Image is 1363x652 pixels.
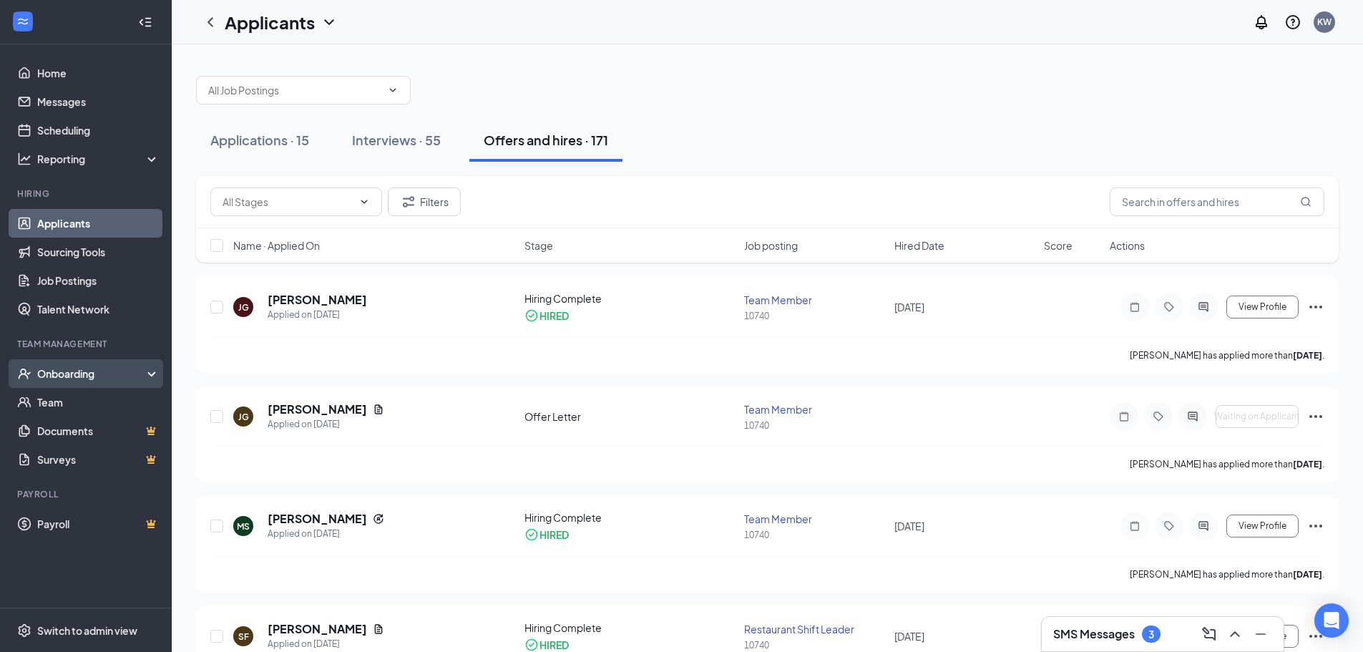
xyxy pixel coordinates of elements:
[1284,14,1301,31] svg: QuestionInfo
[1307,628,1324,645] svg: Ellipses
[210,131,309,149] div: Applications · 15
[484,131,608,149] div: Offers and hires · 171
[268,637,384,651] div: Applied on [DATE]
[744,293,885,307] div: Team Member
[524,238,553,253] span: Stage
[1293,569,1322,580] b: [DATE]
[744,622,885,636] div: Restaurant Shift Leader
[1126,520,1143,532] svg: Note
[1226,296,1299,318] button: View Profile
[1044,238,1073,253] span: Score
[1126,301,1143,313] svg: Note
[524,409,736,424] div: Offer Letter
[321,14,338,31] svg: ChevronDown
[1195,520,1212,532] svg: ActiveChat
[208,82,381,98] input: All Job Postings
[138,15,152,29] svg: Collapse
[539,638,569,652] div: HIRED
[1293,350,1322,361] b: [DATE]
[1130,568,1324,580] p: [PERSON_NAME] has applied more than .
[1130,458,1324,470] p: [PERSON_NAME] has applied more than .
[37,87,160,116] a: Messages
[17,338,157,350] div: Team Management
[524,638,539,652] svg: CheckmarkCircle
[37,209,160,238] a: Applicants
[539,308,569,323] div: HIRED
[16,14,30,29] svg: WorkstreamLogo
[373,623,384,635] svg: Document
[400,193,417,210] svg: Filter
[1300,196,1311,208] svg: MagnifyingGlass
[268,308,367,322] div: Applied on [DATE]
[524,527,539,542] svg: CheckmarkCircle
[1148,628,1154,641] div: 3
[524,510,736,525] div: Hiring Complete
[233,238,320,253] span: Name · Applied On
[744,512,885,526] div: Team Member
[268,621,367,637] h5: [PERSON_NAME]
[1184,411,1201,422] svg: ActiveChat
[1314,603,1349,638] div: Open Intercom Messenger
[17,623,31,638] svg: Settings
[37,116,160,145] a: Scheduling
[1239,302,1286,312] span: View Profile
[1150,411,1167,422] svg: Tag
[744,238,798,253] span: Job posting
[268,292,367,308] h5: [PERSON_NAME]
[744,529,885,541] div: 10740
[1226,626,1244,643] svg: ChevronUp
[1214,412,1300,422] span: Waiting on Applicant
[1223,623,1246,646] button: ChevronUp
[238,301,249,313] div: JG
[387,84,399,96] svg: ChevronDown
[37,510,160,538] a: PayrollCrown
[268,417,384,432] div: Applied on [DATE]
[268,527,384,541] div: Applied on [DATE]
[524,621,736,635] div: Hiring Complete
[1252,626,1269,643] svg: Minimize
[17,366,31,381] svg: UserCheck
[1110,238,1145,253] span: Actions
[373,513,384,525] svg: Reapply
[1161,520,1178,532] svg: Tag
[388,188,461,216] button: Filter Filters
[225,10,315,34] h1: Applicants
[37,152,160,166] div: Reporting
[238,631,249,643] div: SF
[1130,349,1324,361] p: [PERSON_NAME] has applied more than .
[37,238,160,266] a: Sourcing Tools
[1253,14,1270,31] svg: Notifications
[37,417,160,445] a: DocumentsCrown
[237,520,250,532] div: MS
[1293,459,1322,469] b: [DATE]
[1115,411,1133,422] svg: Note
[1053,626,1135,642] h3: SMS Messages
[37,266,160,295] a: Job Postings
[373,404,384,415] svg: Document
[37,623,137,638] div: Switch to admin view
[894,238,944,253] span: Hired Date
[744,310,885,322] div: 10740
[1110,188,1324,216] input: Search in offers and hires
[894,301,924,313] span: [DATE]
[358,196,370,208] svg: ChevronDown
[268,402,367,417] h5: [PERSON_NAME]
[17,188,157,200] div: Hiring
[37,388,160,417] a: Team
[1249,623,1272,646] button: Minimize
[37,295,160,323] a: Talent Network
[1307,517,1324,535] svg: Ellipses
[894,630,924,643] span: [DATE]
[268,511,367,527] h5: [PERSON_NAME]
[202,14,219,31] svg: ChevronLeft
[744,639,885,651] div: 10740
[1239,521,1286,531] span: View Profile
[37,445,160,474] a: SurveysCrown
[1307,298,1324,316] svg: Ellipses
[1307,408,1324,425] svg: Ellipses
[1201,626,1218,643] svg: ComposeMessage
[539,527,569,542] div: HIRED
[894,520,924,532] span: [DATE]
[744,402,885,417] div: Team Member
